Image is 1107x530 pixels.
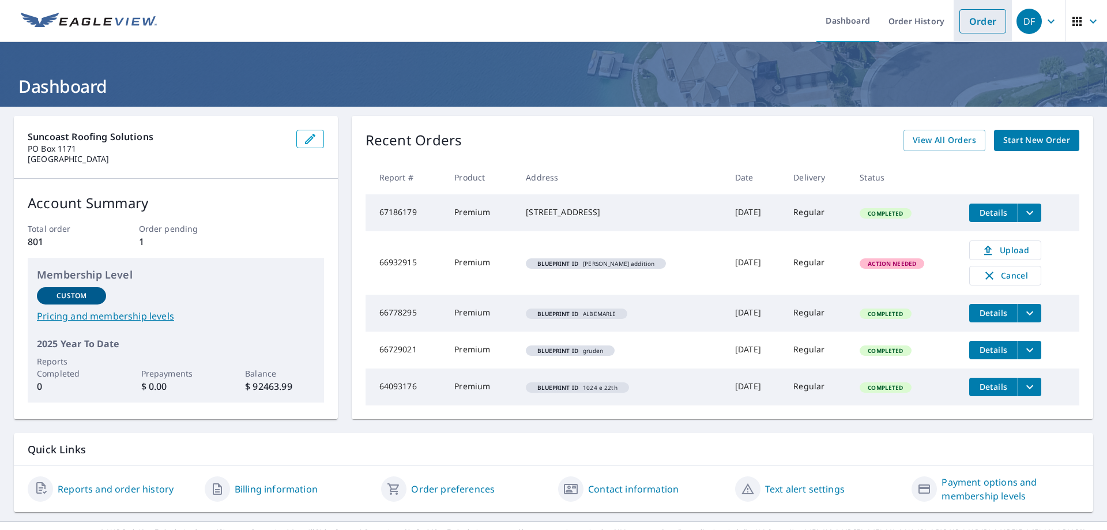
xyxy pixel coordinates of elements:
span: Completed [861,209,910,217]
th: Address [517,160,726,194]
button: Cancel [969,266,1041,285]
td: Regular [784,194,850,231]
a: View All Orders [903,130,985,151]
td: [DATE] [726,194,784,231]
img: EV Logo [21,13,157,30]
th: Status [850,160,960,194]
a: Pricing and membership levels [37,309,315,323]
a: Text alert settings [765,482,845,496]
th: Delivery [784,160,850,194]
span: Upload [977,243,1034,257]
a: Reports and order history [58,482,174,496]
td: 67186179 [366,194,446,231]
p: Balance [245,367,314,379]
span: Details [976,344,1011,355]
span: Completed [861,384,910,392]
button: filesDropdownBtn-67186179 [1018,204,1041,222]
span: Cancel [981,269,1029,283]
span: Completed [861,310,910,318]
p: $ 0.00 [141,379,210,393]
span: Details [976,381,1011,392]
span: gruden [530,348,610,354]
a: Order [959,9,1006,33]
a: Order preferences [411,482,495,496]
td: Regular [784,231,850,295]
button: filesDropdownBtn-66778295 [1018,304,1041,322]
p: Membership Level [37,267,315,283]
p: Quick Links [28,442,1079,457]
td: [DATE] [726,369,784,405]
p: PO Box 1171 [28,144,287,154]
td: Premium [445,369,517,405]
span: View All Orders [913,133,976,148]
button: detailsBtn-66729021 [969,341,1018,359]
span: Start New Order [1003,133,1070,148]
td: Premium [445,231,517,295]
span: 1024 e 22th [530,385,624,390]
td: Regular [784,332,850,369]
th: Report # [366,160,446,194]
button: detailsBtn-64093176 [969,378,1018,396]
td: [DATE] [726,231,784,295]
td: 66729021 [366,332,446,369]
td: Premium [445,194,517,231]
p: [GEOGRAPHIC_DATA] [28,154,287,164]
span: ALBEMARLE [530,311,623,317]
em: Blueprint ID [537,385,578,390]
p: suncoast roofing solutions [28,130,287,144]
span: Completed [861,347,910,355]
button: detailsBtn-67186179 [969,204,1018,222]
p: Reports Completed [37,355,106,379]
div: [STREET_ADDRESS] [526,206,717,218]
a: Start New Order [994,130,1079,151]
td: [DATE] [726,332,784,369]
th: Product [445,160,517,194]
td: [DATE] [726,295,784,332]
div: DF [1016,9,1042,34]
em: Blueprint ID [537,261,578,266]
p: 1 [139,235,213,249]
a: Contact information [588,482,679,496]
button: filesDropdownBtn-66729021 [1018,341,1041,359]
span: Details [976,207,1011,218]
h1: Dashboard [14,74,1093,98]
p: Account Summary [28,193,324,213]
td: Premium [445,332,517,369]
button: filesDropdownBtn-64093176 [1018,378,1041,396]
th: Date [726,160,784,194]
td: 66778295 [366,295,446,332]
span: Details [976,307,1011,318]
td: 64093176 [366,369,446,405]
td: Regular [784,295,850,332]
p: 2025 Year To Date [37,337,315,351]
p: Recent Orders [366,130,462,151]
span: [PERSON_NAME] addition [530,261,661,266]
a: Payment options and membership levels [942,475,1079,503]
p: 801 [28,235,101,249]
em: Blueprint ID [537,311,578,317]
p: 0 [37,379,106,393]
span: Action Needed [861,260,923,268]
td: 66932915 [366,231,446,295]
p: Prepayments [141,367,210,379]
p: Order pending [139,223,213,235]
a: Upload [969,240,1041,260]
td: Premium [445,295,517,332]
em: Blueprint ID [537,348,578,354]
p: Total order [28,223,101,235]
a: Billing information [235,482,318,496]
td: Regular [784,369,850,405]
p: $ 92463.99 [245,379,314,393]
button: detailsBtn-66778295 [969,304,1018,322]
p: Custom [57,291,86,301]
